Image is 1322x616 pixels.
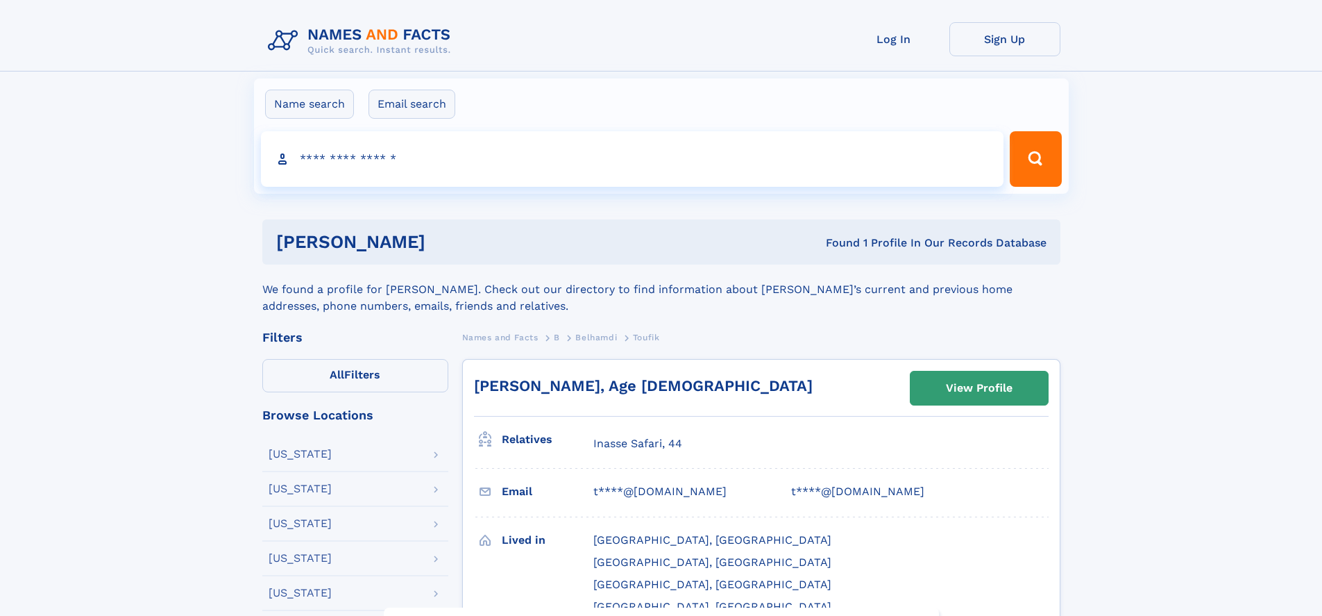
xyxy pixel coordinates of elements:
[474,377,813,394] a: [PERSON_NAME], Age [DEMOGRAPHIC_DATA]
[593,600,831,613] span: [GEOGRAPHIC_DATA], [GEOGRAPHIC_DATA]
[276,233,626,251] h1: [PERSON_NAME]
[269,553,332,564] div: [US_STATE]
[502,480,593,503] h3: Email
[593,578,831,591] span: [GEOGRAPHIC_DATA], [GEOGRAPHIC_DATA]
[262,359,448,392] label: Filters
[838,22,949,56] a: Log In
[262,22,462,60] img: Logo Names and Facts
[633,333,660,342] span: Toufik
[330,368,344,381] span: All
[949,22,1060,56] a: Sign Up
[262,409,448,422] div: Browse Locations
[575,333,617,342] span: Belhamdi
[462,328,539,346] a: Names and Facts
[269,449,332,460] div: [US_STATE]
[261,131,1004,187] input: search input
[554,328,560,346] a: B
[910,372,1048,405] a: View Profile
[502,528,593,552] h3: Lived in
[946,372,1012,404] div: View Profile
[502,428,593,451] h3: Relatives
[593,533,831,547] span: [GEOGRAPHIC_DATA], [GEOGRAPHIC_DATA]
[368,90,455,119] label: Email search
[625,235,1046,251] div: Found 1 Profile In Our Records Database
[262,265,1060,315] div: We found a profile for [PERSON_NAME]. Check out our directory to find information about [PERSON_N...
[269,518,332,529] div: [US_STATE]
[1010,131,1061,187] button: Search Button
[265,90,354,119] label: Name search
[262,331,448,344] div: Filters
[575,328,617,346] a: Belhamdi
[593,556,831,569] span: [GEOGRAPHIC_DATA], [GEOGRAPHIC_DATA]
[593,436,682,451] a: Inasse Safari, 44
[269,483,332,494] div: [US_STATE]
[269,588,332,599] div: [US_STATE]
[554,333,560,342] span: B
